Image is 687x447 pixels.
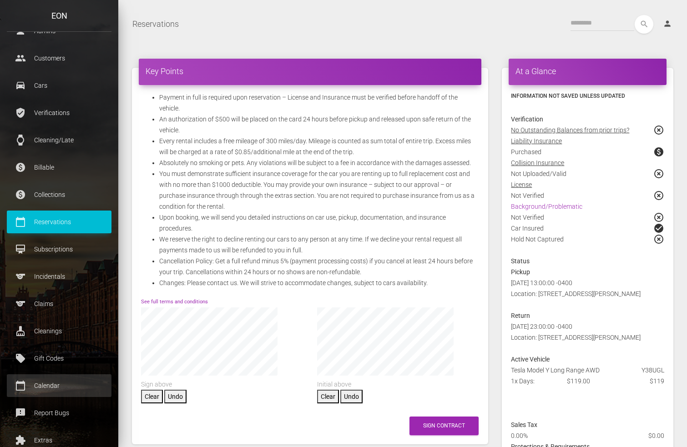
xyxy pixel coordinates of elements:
[648,430,664,441] span: $0.00
[340,390,363,403] button: Undo
[504,168,671,179] div: Not Uploaded/Valid
[511,312,530,319] strong: Return
[7,129,111,151] a: watch Cleaning/Late
[511,116,543,123] strong: Verification
[14,324,105,338] p: Cleanings
[7,47,111,70] a: people Customers
[504,430,615,441] div: 0.00%
[132,13,179,35] a: Reservations
[159,277,479,288] li: Changes: Please contact us. We will strive to accommodate changes, subject to cars availability.
[560,376,616,387] div: $119.00
[7,238,111,261] a: card_membership Subscriptions
[7,347,111,370] a: local_offer Gift Codes
[14,242,105,256] p: Subscriptions
[653,212,664,223] span: highlight_off
[14,79,105,92] p: Cars
[511,323,641,341] span: [DATE] 23:00:00 -0400 Location: [STREET_ADDRESS][PERSON_NAME]
[515,65,660,77] h4: At a Glance
[511,126,629,134] u: No Outstanding Balances from prior trips?
[511,279,641,297] span: [DATE] 13:00:00 -0400 Location: [STREET_ADDRESS][PERSON_NAME]
[504,212,671,223] div: Not Verified
[159,256,479,277] li: Cancellation Policy: Get a full refund minus 5% (payment processing costs) if you cancel at least...
[7,101,111,124] a: verified_user Verifications
[7,156,111,179] a: paid Billable
[159,136,479,157] li: Every rental includes a free mileage of 300 miles/day. Mileage is counted as sum total of entire ...
[511,421,537,428] strong: Sales Tax
[317,390,339,403] button: Clear
[159,234,479,256] li: We reserve the right to decline renting our cars to any person at any time. If we decline your re...
[14,133,105,147] p: Cleaning/Late
[159,114,479,136] li: An authorization of $500 will be placed on the card 24 hours before pickup and released upon safe...
[504,376,560,387] div: 1x Days:
[14,188,105,201] p: Collections
[504,146,671,157] div: Purchased
[159,92,479,114] li: Payment in full is required upon reservation – License and Insurance must be verified before hand...
[653,168,664,179] span: highlight_off
[141,390,163,403] button: Clear
[141,299,208,305] a: See full terms and conditions
[511,268,530,276] strong: Pickup
[7,211,111,233] a: calendar_today Reservations
[7,74,111,97] a: drive_eta Cars
[650,376,664,387] span: $119
[14,270,105,283] p: Incidentals
[14,433,105,447] p: Extras
[159,168,479,212] li: You must demonstrate sufficient insurance coverage for the car you are renting up to full replace...
[14,161,105,174] p: Billable
[146,65,475,77] h4: Key Points
[14,215,105,229] p: Reservations
[653,234,664,245] span: highlight_off
[7,320,111,342] a: cleaning_services Cleanings
[141,379,303,390] div: Sign above
[511,137,562,145] u: Liability Insurance
[14,352,105,365] p: Gift Codes
[164,390,187,403] button: Undo
[504,365,671,376] div: Tesla Model Y Long Range AWD
[504,190,671,201] div: Not Verified
[504,234,671,256] div: Hold Not Captured
[635,15,653,34] button: search
[159,212,479,234] li: Upon booking, we will send you detailed instructions on car use, pickup, documentation, and insur...
[511,159,564,166] u: Collision Insurance
[159,157,479,168] li: Absolutely no smoking or pets. Any violations will be subject to a fee in accordance with the dam...
[642,365,664,376] span: Y38UGL
[7,402,111,424] a: feedback Report Bugs
[663,19,672,28] i: person
[511,203,582,210] a: Background/Problematic
[656,15,680,33] a: person
[7,265,111,288] a: sports Incidentals
[14,406,105,420] p: Report Bugs
[511,356,550,363] strong: Active Vehicle
[7,292,111,315] a: sports Claims
[317,379,480,390] div: Initial above
[511,257,530,265] strong: Status
[653,125,664,136] span: highlight_off
[14,51,105,65] p: Customers
[511,92,664,100] h6: Information not saved unless updated
[14,297,105,311] p: Claims
[14,379,105,392] p: Calendar
[7,374,111,397] a: calendar_today Calendar
[511,181,532,188] u: License
[14,106,105,120] p: Verifications
[653,190,664,201] span: highlight_off
[653,146,664,157] span: paid
[504,223,671,234] div: Car Insured
[7,183,111,206] a: paid Collections
[409,417,479,435] button: Sign Contract
[653,223,664,234] span: check_circle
